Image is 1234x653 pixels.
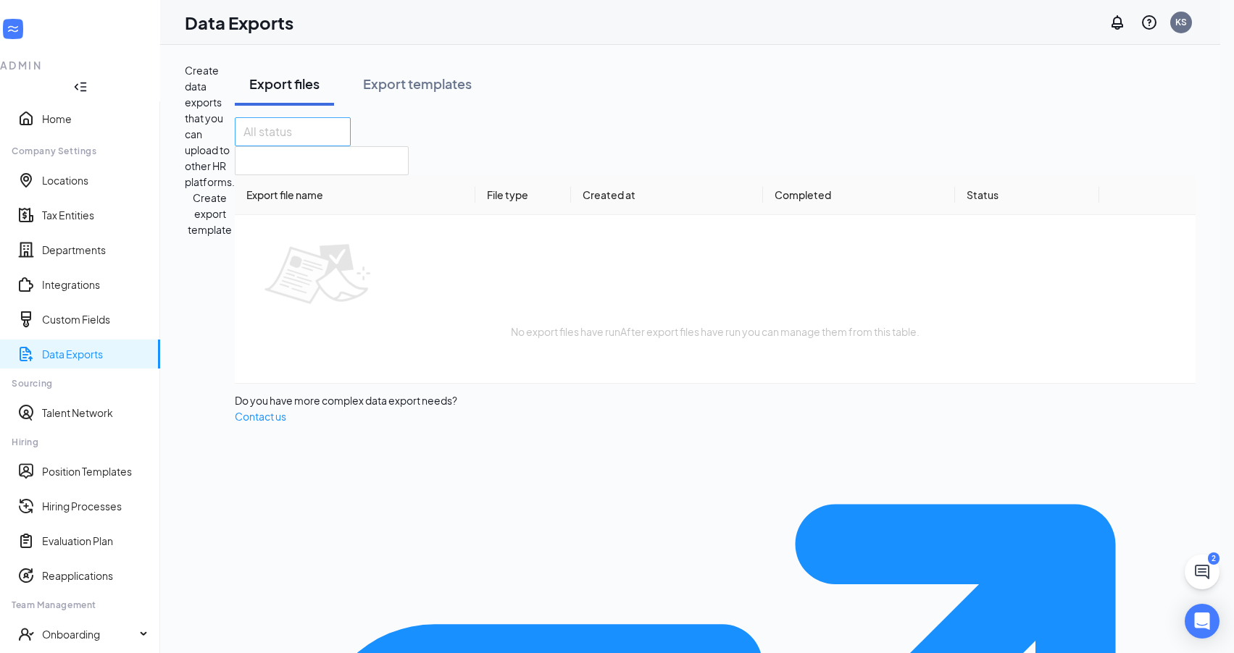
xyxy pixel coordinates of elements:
div: Team Management [12,599,148,611]
div: KS [1175,16,1187,28]
svg: Collapse [73,80,88,94]
th: Status [955,175,1099,215]
button: Create export template [185,190,235,237]
a: Departments [42,243,149,257]
th: Export file name [235,175,475,215]
a: Integrations [42,277,149,292]
svg: WorkstreamLogo [6,22,20,36]
div: Onboarding [42,627,136,641]
a: Home [42,111,149,126]
div: Open Intercom Messenger [1185,604,1220,639]
div: Export templates [363,75,472,93]
a: Locations [42,173,149,188]
svg: Notifications [1109,14,1126,31]
div: Company Settings [12,145,148,157]
a: Hiring Processes [42,499,149,513]
th: Created at [571,175,763,215]
img: empty list [246,227,388,324]
a: Data Exports [42,347,149,361]
div: Sourcing [12,377,148,389]
div: 2 [1208,552,1220,565]
button: ChatActive [1185,555,1220,589]
a: Position Templates [42,464,149,479]
th: Completed [763,175,955,215]
a: Talent Network [42,405,149,420]
a: Tax Entities [42,208,149,222]
p: Create data exports that you can upload to other HR platforms. [185,62,235,190]
span: After export files have run you can manage them from this table. [620,325,920,338]
a: Reapplications [42,568,149,583]
th: File type [475,175,572,215]
svg: UserCheck [17,625,35,643]
span: No export files have run [511,325,620,338]
div: Hiring [12,436,148,448]
div: Export files [249,75,320,93]
a: Evaluation Plan [42,534,149,548]
span: Do you have more complex data export needs? [235,394,457,407]
svg: ChatActive [1193,563,1211,581]
h1: Data Exports [185,10,293,35]
a: Custom Fields [42,312,149,326]
svg: QuestionInfo [1141,14,1158,31]
span: Contact us [235,410,286,423]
